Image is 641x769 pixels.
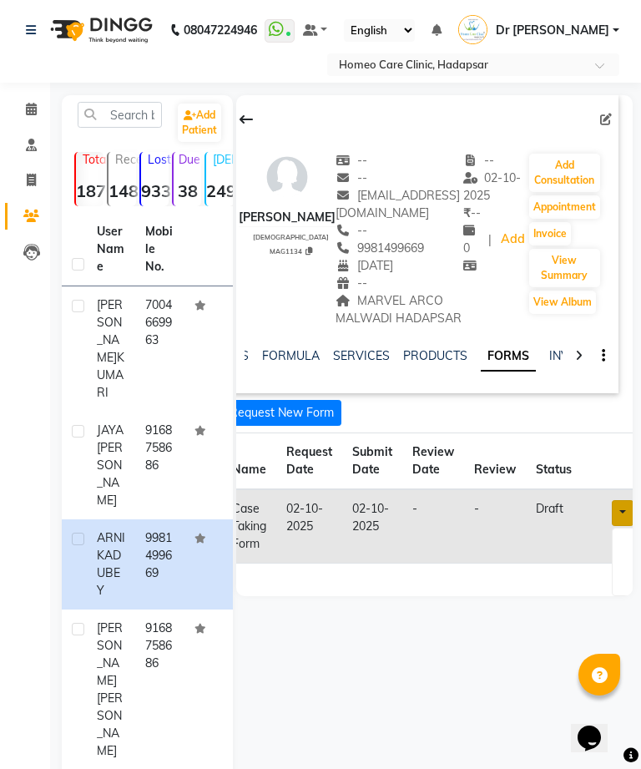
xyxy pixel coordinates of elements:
[463,170,522,203] span: 02-10-2025
[481,341,536,372] a: FORMS
[97,440,123,508] span: [PERSON_NAME]
[463,153,495,168] span: --
[97,297,123,365] span: [PERSON_NAME]
[43,7,157,53] img: logo
[336,240,424,255] span: 9981499669
[549,348,604,363] a: INVOICES
[276,489,342,564] td: 02-10-2025
[83,152,103,167] p: Total
[333,348,390,363] a: SERVICES
[529,195,600,219] button: Appointment
[97,422,124,438] span: JAYA
[245,245,336,256] div: MAG1134
[97,350,124,400] span: KUMARI
[529,154,600,192] button: Add Consultation
[342,489,402,564] td: 02-10-2025
[463,205,471,220] span: ₹
[464,489,526,564] td: -
[403,348,467,363] a: PRODUCTS
[336,276,367,291] span: --
[109,180,136,201] strong: 1482
[463,205,481,220] span: --
[78,102,162,128] input: Search by Name/Mobile/Email/Code
[97,620,123,688] span: [PERSON_NAME]
[526,489,582,564] td: draft
[97,548,121,598] span: DUBEY
[97,530,125,563] span: ARNIKA
[97,691,123,758] span: [PERSON_NAME]
[336,153,367,168] span: --
[253,233,329,241] span: [DEMOGRAPHIC_DATA]
[135,412,184,519] td: 9168758686
[458,15,487,44] img: Dr Pooja Doshi
[177,152,201,167] p: Due
[529,291,596,314] button: View Album
[336,258,393,273] span: [DATE]
[135,213,184,286] th: Mobile No.
[342,433,402,490] th: Submit Date
[87,213,135,286] th: User Name
[229,104,264,135] div: Back to Client
[336,293,462,326] span: MARVEL ARCO MALWADI HADAPSAR
[276,433,342,490] th: Request Date
[496,22,609,39] span: Dr [PERSON_NAME]
[76,180,103,201] strong: 18707
[222,489,276,564] td: Case Taking Form
[148,152,169,167] p: Lost
[115,152,136,167] p: Recent
[178,104,221,142] a: Add Patient
[464,433,526,490] th: Review
[336,170,367,185] span: --
[498,228,527,251] a: Add
[184,7,257,53] b: 08047224946
[213,152,234,167] p: [DEMOGRAPHIC_DATA]
[222,433,276,490] th: Name
[336,223,367,238] span: --
[488,231,492,249] span: |
[239,209,336,226] div: [PERSON_NAME]
[402,433,464,490] th: Review Date
[135,286,184,412] td: 7004669963
[141,180,169,201] strong: 933
[336,188,460,220] span: [EMAIL_ADDRESS][DOMAIN_NAME]
[135,519,184,610] td: 9981499669
[402,489,464,564] td: -
[529,249,600,287] button: View Summary
[463,223,482,255] span: 0
[262,348,320,363] a: FORMULA
[174,180,201,201] strong: 38
[222,400,341,426] button: Request New Form
[571,702,624,752] iframe: chat widget
[529,222,571,245] button: Invoice
[206,180,234,201] strong: 2496
[262,152,312,202] img: avatar
[526,433,582,490] th: Status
